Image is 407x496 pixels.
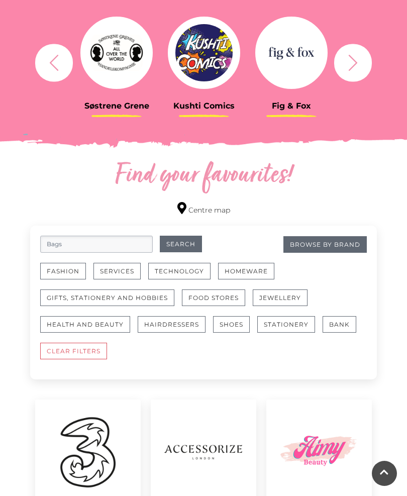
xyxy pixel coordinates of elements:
a: Kushti Comics [168,13,240,111]
input: Search for retailers [40,236,153,253]
a: Technology [148,263,218,289]
button: Food Stores [182,289,245,306]
button: Shoes [213,316,250,333]
button: Stationery [257,316,315,333]
button: Health and Beauty [40,316,130,333]
h3: Kushti Comics [168,101,240,111]
a: CLEAR FILTERS [40,343,115,369]
a: Food Stores [182,289,253,316]
a: Homeware [218,263,282,289]
button: CLEAR FILTERS [40,343,107,359]
button: Bank [323,316,356,333]
a: Shoes [213,316,257,343]
a: Søstrene Grene [80,13,153,111]
h3: Fig & Fox [255,101,328,111]
button: Hairdressers [138,316,206,333]
h3: Søstrene Grene [80,101,153,111]
a: Jewellery [253,289,315,316]
a: Fashion [40,263,93,289]
button: Technology [148,263,211,279]
a: Services [93,263,148,289]
a: Hairdressers [138,316,213,343]
a: Browse By Brand [283,236,367,253]
button: Search [160,236,202,252]
a: Centre map [177,202,230,216]
a: Fig & Fox [255,13,328,111]
a: Stationery [257,316,323,343]
button: Fashion [40,263,86,279]
button: Gifts, Stationery and Hobbies [40,289,174,306]
button: Services [93,263,141,279]
a: Bank [323,316,364,343]
h2: Find your favourites! [30,160,377,192]
button: Homeware [218,263,274,279]
a: Gifts, Stationery and Hobbies [40,289,182,316]
button: Jewellery [253,289,308,306]
a: Health and Beauty [40,316,138,343]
